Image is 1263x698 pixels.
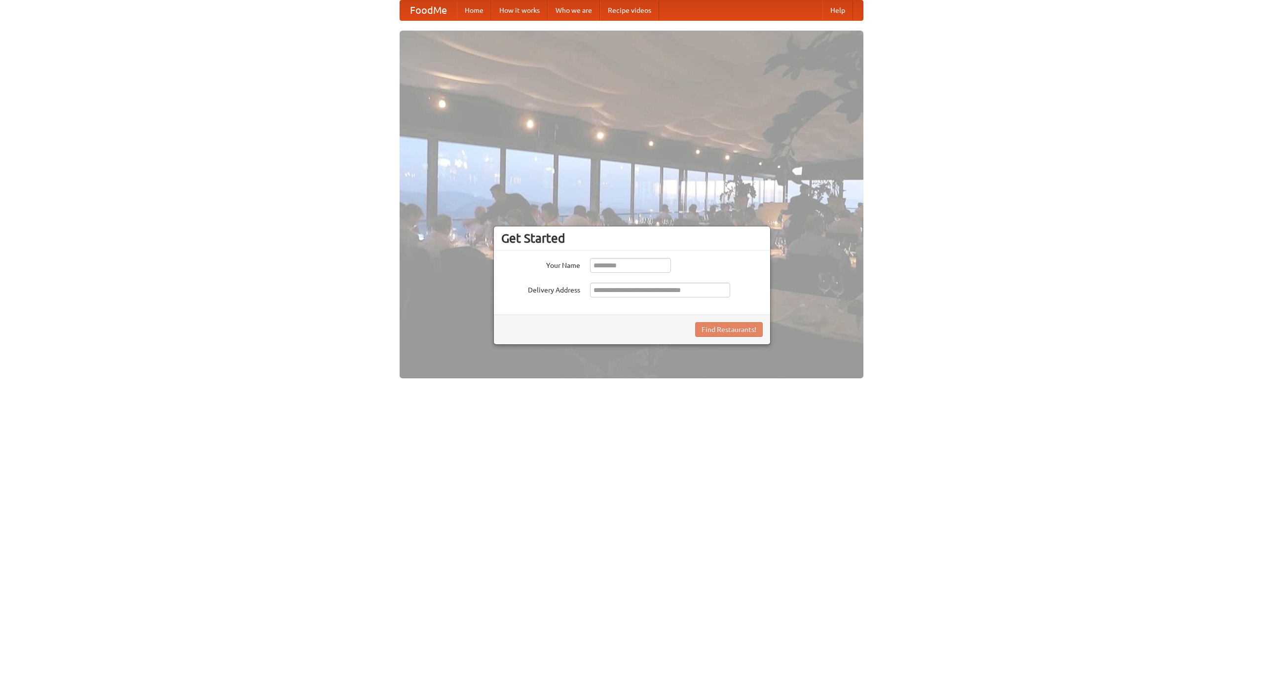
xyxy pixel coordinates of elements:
a: Home [457,0,491,20]
button: Find Restaurants! [695,322,763,337]
a: Help [822,0,853,20]
a: Who we are [548,0,600,20]
a: How it works [491,0,548,20]
a: Recipe videos [600,0,659,20]
label: Your Name [501,258,580,270]
h3: Get Started [501,231,763,246]
a: FoodMe [400,0,457,20]
label: Delivery Address [501,283,580,295]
